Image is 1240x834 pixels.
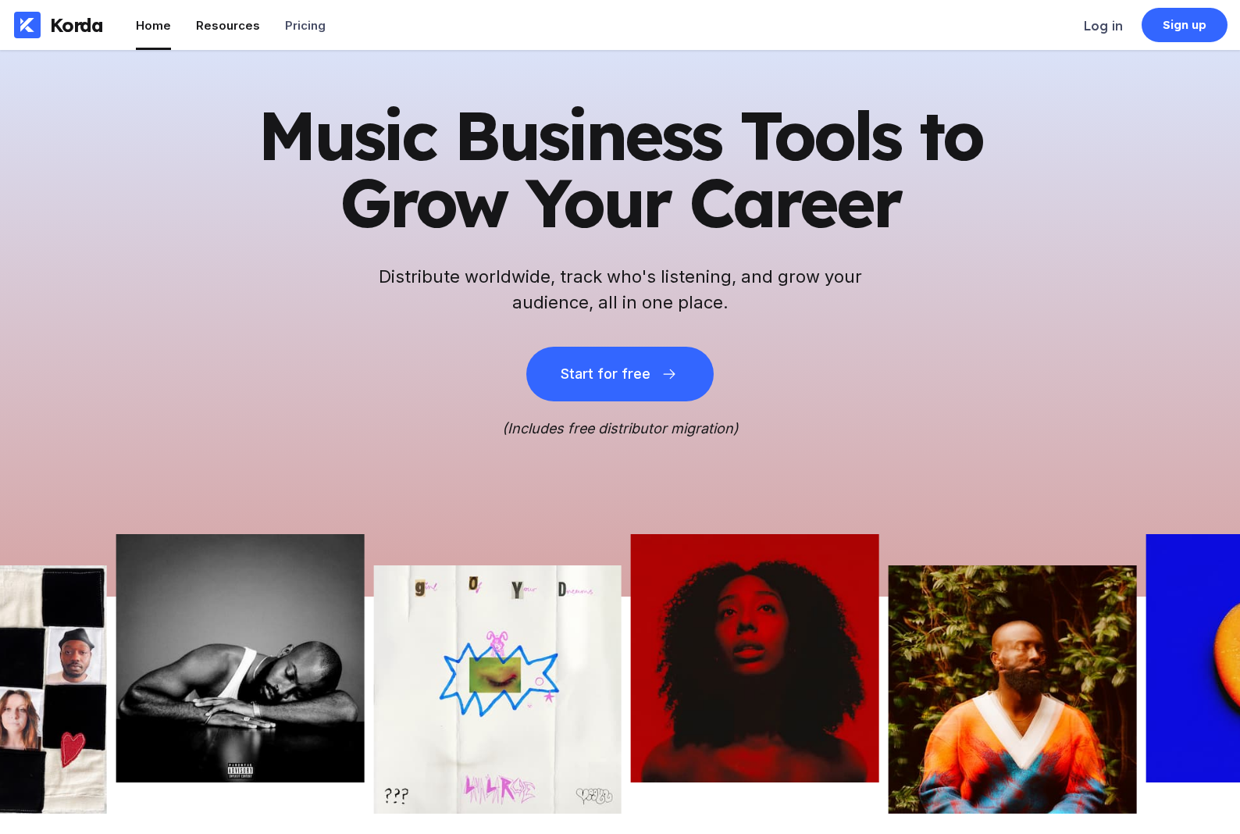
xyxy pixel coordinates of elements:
div: Sign up [1163,17,1207,33]
div: Home [136,18,171,33]
h2: Distribute worldwide, track who's listening, and grow your audience, all in one place. [370,264,870,315]
div: Resources [196,18,260,33]
a: Sign up [1142,8,1228,42]
button: Start for free [526,347,714,401]
div: Pricing [285,18,326,33]
img: Picture of the author [631,534,879,782]
i: (Includes free distributor migration) [502,420,739,437]
div: Korda [50,13,103,37]
img: Picture of the author [373,565,622,814]
img: Picture of the author [116,534,365,782]
div: Start for free [561,366,650,382]
div: Log in [1084,18,1123,34]
h1: Music Business Tools to Grow Your Career [237,102,1003,236]
img: Picture of the author [889,565,1137,814]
